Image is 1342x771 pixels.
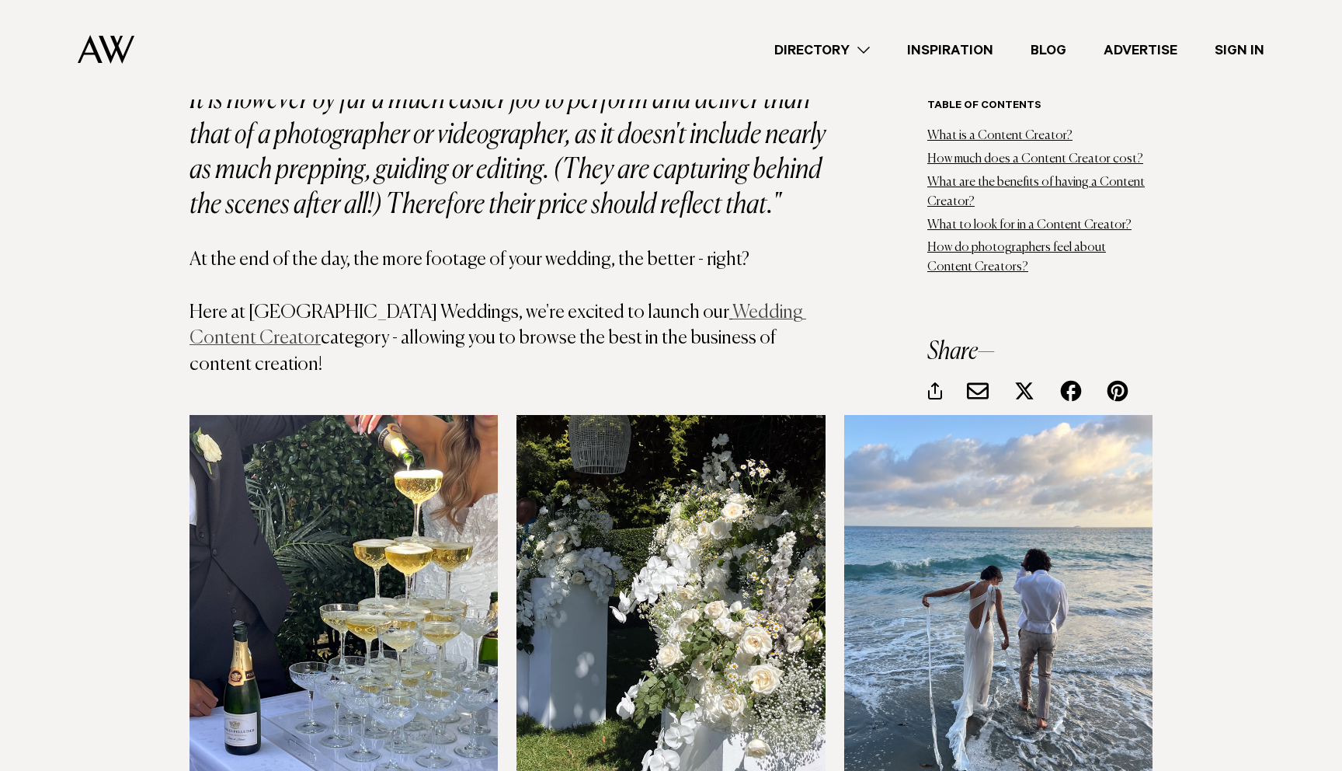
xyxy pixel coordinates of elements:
[78,35,134,64] img: Auckland Weddings Logo
[927,130,1073,142] a: What is a Content Creator?
[189,86,826,219] em: It is however by far a much easier job to perform and deliver than that of a photographer or vide...
[1196,40,1283,61] a: Sign In
[888,40,1012,61] a: Inspiration
[756,40,888,61] a: Directory
[927,176,1145,208] a: What are the benefits of having a Content Creator?
[927,340,1153,365] h3: Share
[189,83,826,223] p: "
[927,218,1132,231] a: What to look for in a Content Creator?
[927,99,1153,114] h6: Table of contents
[927,242,1106,274] a: How do photographers feel about Content Creators?
[1012,40,1085,61] a: Blog
[189,247,826,378] p: At the end of the day, the more footage of your wedding, the better - right? Here at [GEOGRAPHIC_...
[927,153,1143,166] a: How much does a Content Creator cost?
[1085,40,1196,61] a: Advertise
